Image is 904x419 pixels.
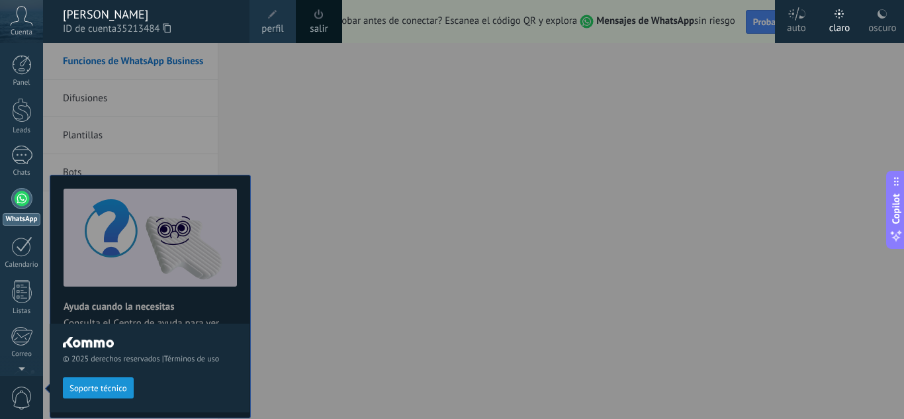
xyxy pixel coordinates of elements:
[3,169,41,177] div: Chats
[3,213,40,226] div: WhatsApp
[3,307,41,316] div: Listas
[63,7,236,22] div: [PERSON_NAME]
[310,22,328,36] a: salir
[889,193,903,224] span: Copilot
[868,9,896,43] div: oscuro
[63,354,236,364] span: © 2025 derechos reservados |
[164,354,219,364] a: Términos de uso
[11,28,32,37] span: Cuenta
[3,79,41,87] div: Panel
[829,9,850,43] div: claro
[116,22,171,36] span: 35213484
[3,261,41,269] div: Calendario
[261,22,283,36] span: perfil
[63,22,236,36] span: ID de cuenta
[787,9,806,43] div: auto
[63,377,134,398] button: Soporte técnico
[63,383,134,393] a: Soporte técnico
[69,384,127,393] span: Soporte técnico
[3,350,41,359] div: Correo
[3,126,41,135] div: Leads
